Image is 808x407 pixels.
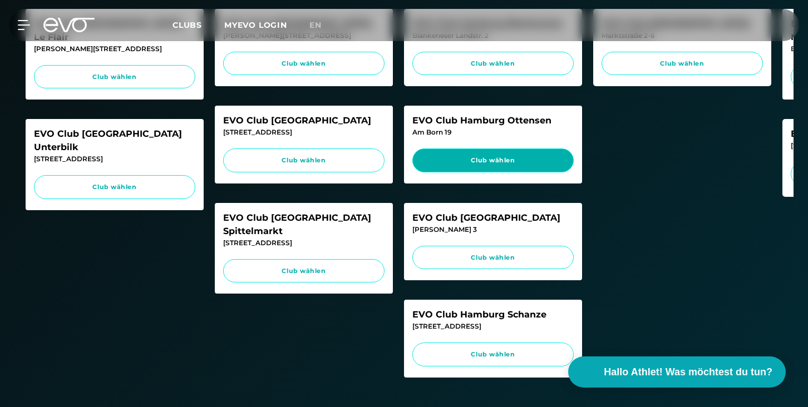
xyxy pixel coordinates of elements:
a: Club wählen [412,246,574,270]
span: Club wählen [234,156,374,165]
span: Club wählen [234,59,374,68]
a: Club wählen [602,52,763,76]
a: Club wählen [34,175,195,199]
a: Clubs [173,19,224,30]
div: Am Born 19 [412,127,574,137]
span: en [309,20,322,30]
span: Club wählen [45,182,185,192]
div: EVO Club Hamburg Ottensen [412,114,574,127]
div: EVO Club [GEOGRAPHIC_DATA] Unterbilk [34,127,195,154]
span: Club wählen [423,156,563,165]
div: [PERSON_NAME] 3 [412,225,574,235]
span: Club wählen [234,266,374,276]
a: Club wählen [412,343,574,366]
span: Hallo Athlet! Was möchtest du tun? [604,365,772,380]
span: Club wählen [45,72,185,82]
button: Hallo Athlet! Was möchtest du tun? [568,356,786,388]
a: Club wählen [223,52,385,76]
span: Club wählen [612,59,752,68]
div: [STREET_ADDRESS] [223,127,385,137]
span: Club wählen [423,59,563,68]
a: Club wählen [223,259,385,283]
a: Club wählen [412,52,574,76]
div: [STREET_ADDRESS] [412,321,574,331]
a: Club wählen [34,65,195,89]
a: MYEVO LOGIN [224,20,287,30]
div: EVO Club [GEOGRAPHIC_DATA] Spittelmarkt [223,211,385,238]
div: EVO Club [GEOGRAPHIC_DATA] [223,114,385,127]
span: Club wählen [423,253,563,262]
a: Club wählen [412,148,574,172]
a: Club wählen [223,148,385,172]
span: Clubs [173,20,202,30]
div: EVO Club Hamburg Schanze [412,308,574,321]
span: Club wählen [423,350,563,359]
div: [STREET_ADDRESS] [34,154,195,164]
div: [STREET_ADDRESS] [223,238,385,248]
a: en [309,19,335,32]
div: EVO Club [GEOGRAPHIC_DATA] [412,211,574,225]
